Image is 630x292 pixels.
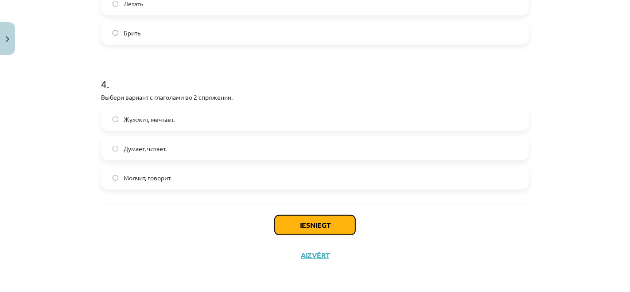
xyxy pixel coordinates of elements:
[113,175,118,181] input: Молчит, говорит.
[101,62,529,90] h1: 4 .
[124,144,167,153] span: Думает, читает.
[124,115,175,124] span: Жужжит, мечтает.
[124,28,140,38] span: Брить
[113,30,118,36] input: Брить
[113,117,118,122] input: Жужжит, мечтает.
[6,36,9,42] img: icon-close-lesson-0947bae3869378f0d4975bcd49f059093ad1ed9edebbc8119c70593378902aed.svg
[124,173,171,183] span: Молчит, говорит.
[298,251,332,260] button: Aizvērt
[113,146,118,152] input: Думает, читает.
[101,93,529,102] p: Выбери вариант с глаголами во 2 спряжении.
[113,1,118,7] input: Летать
[275,215,355,235] button: Iesniegt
